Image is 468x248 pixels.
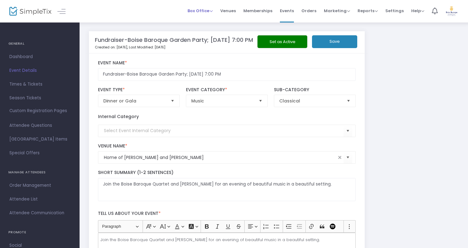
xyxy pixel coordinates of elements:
[8,226,71,239] h4: PROMOTE
[9,135,70,143] span: [GEOGRAPHIC_DATA] Items
[9,122,70,130] span: Attendee Questions
[9,209,70,217] span: Attendee Communication
[9,53,70,61] span: Dashboard
[191,98,254,104] span: Music
[98,68,356,81] input: Enter Event Name
[324,8,350,14] span: Marketing
[127,45,165,50] span: , Last Modified: [DATE]
[9,195,70,203] span: Attendee List
[9,149,70,157] span: Special Offers
[98,220,356,233] div: Editor toolbar
[220,3,236,19] span: Venues
[312,35,357,48] button: Save
[98,60,356,66] label: Event Name
[344,124,352,137] button: Select
[98,143,356,149] label: Venue Name
[98,169,173,176] span: Short Summary (1-2 Sentences)
[103,98,166,104] span: Dinner or Gala
[186,87,268,93] label: Event Category
[279,98,342,104] span: Classical
[8,37,71,50] h4: GENERAL
[168,95,177,107] button: Select
[336,154,344,161] span: clear
[243,3,272,19] span: Memberships
[9,181,70,190] span: Order Management
[104,154,336,161] input: Select Venue
[9,94,70,102] span: Season Tickets
[344,95,353,107] button: Select
[344,151,352,164] button: Select
[100,237,353,243] p: Join the Boise Baroque Quartet and [PERSON_NAME] for an evening of beautiful music in a beautiful...
[99,222,141,231] button: Paragraph
[98,113,139,120] label: Internal Category
[9,108,67,114] span: Custom Registration Pages
[9,80,70,88] span: Times & Tickets
[411,8,424,14] span: Help
[188,8,213,14] span: Box Office
[274,87,356,93] label: Sub-Category
[301,3,316,19] span: Orders
[102,223,134,230] span: Paragraph
[280,3,294,19] span: Events
[257,35,307,48] button: Set as Active
[104,127,344,134] input: Select Event Internal Category
[95,207,359,220] label: Tell us about your event
[256,95,265,107] button: Select
[385,3,404,19] span: Settings
[8,166,71,179] h4: MANAGE ATTENDEES
[358,8,378,14] span: Reports
[95,45,271,50] p: Created on: [DATE]
[98,87,180,93] label: Event Type
[9,67,70,75] span: Event Details
[95,36,253,44] m-panel-title: Fundraiser-Boise Baroque Garden Party; [DATE] 7:00 PM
